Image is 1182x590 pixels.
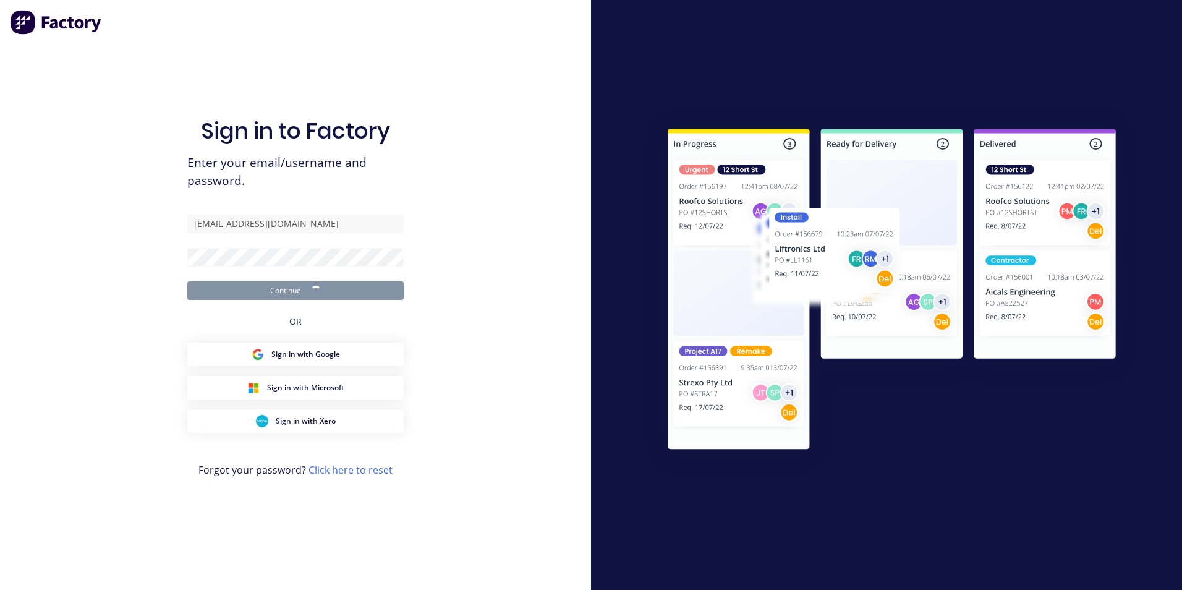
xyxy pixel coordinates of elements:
input: Email/Username [187,215,404,233]
button: Google Sign inSign in with Google [187,343,404,366]
span: Sign in with Microsoft [267,382,344,393]
button: Continue [187,281,404,300]
img: Xero Sign in [256,415,268,427]
span: Enter your email/username and password. [187,154,404,190]
img: Google Sign in [252,348,264,361]
a: Click here to reset [308,463,393,477]
img: Microsoft Sign in [247,382,260,394]
h1: Sign in to Factory [201,118,390,144]
button: Xero Sign inSign in with Xero [187,409,404,433]
div: OR [289,300,302,343]
img: Factory [10,10,103,35]
span: Forgot your password? [198,463,393,477]
img: Sign in [640,104,1143,479]
span: Sign in with Google [271,349,340,360]
span: Sign in with Xero [276,416,336,427]
button: Microsoft Sign inSign in with Microsoft [187,376,404,400]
